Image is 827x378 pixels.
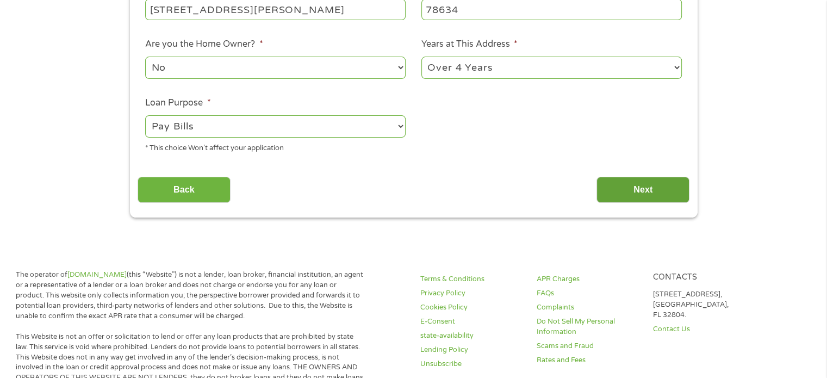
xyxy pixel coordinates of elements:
[421,39,518,50] label: Years at This Address
[145,39,263,50] label: Are you the Home Owner?
[537,341,640,351] a: Scams and Fraud
[537,288,640,299] a: FAQs
[420,274,524,284] a: Terms & Conditions
[420,302,524,313] a: Cookies Policy
[138,177,231,203] input: Back
[537,317,640,337] a: Do Not Sell My Personal Information
[145,139,406,154] div: * This choice Won’t affect your application
[537,355,640,365] a: Rates and Fees
[537,274,640,284] a: APR Charges
[16,270,365,321] p: The operator of (this “Website”) is not a lender, loan broker, financial institution, an agent or...
[537,302,640,313] a: Complaints
[145,97,210,109] label: Loan Purpose
[652,289,756,320] p: [STREET_ADDRESS], [GEOGRAPHIC_DATA], FL 32804.
[420,359,524,369] a: Unsubscribe
[67,270,127,279] a: [DOMAIN_NAME]
[420,331,524,341] a: state-availability
[652,324,756,334] a: Contact Us
[652,272,756,283] h4: Contacts
[420,345,524,355] a: Lending Policy
[420,317,524,327] a: E-Consent
[596,177,689,203] input: Next
[420,288,524,299] a: Privacy Policy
